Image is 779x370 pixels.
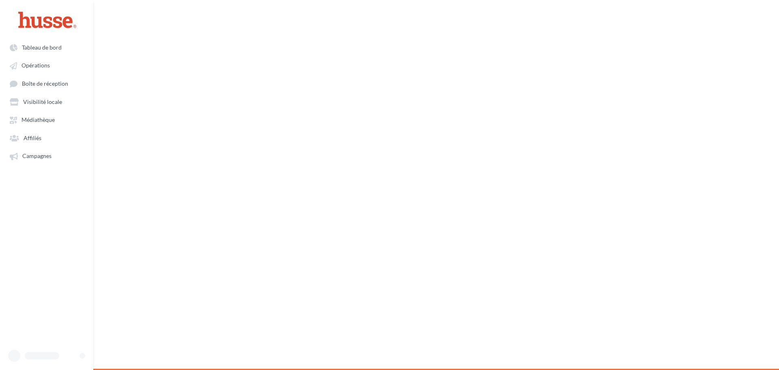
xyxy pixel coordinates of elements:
[22,117,55,123] span: Médiathèque
[5,148,88,163] a: Campagnes
[5,94,88,109] a: Visibilité locale
[22,80,68,87] span: Boîte de réception
[5,130,88,145] a: Affiliés
[5,76,88,91] a: Boîte de réception
[5,58,88,72] a: Opérations
[5,112,88,127] a: Médiathèque
[22,153,52,160] span: Campagnes
[22,62,50,69] span: Opérations
[23,98,62,105] span: Visibilité locale
[22,44,62,51] span: Tableau de bord
[24,134,41,141] span: Affiliés
[5,40,88,54] a: Tableau de bord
